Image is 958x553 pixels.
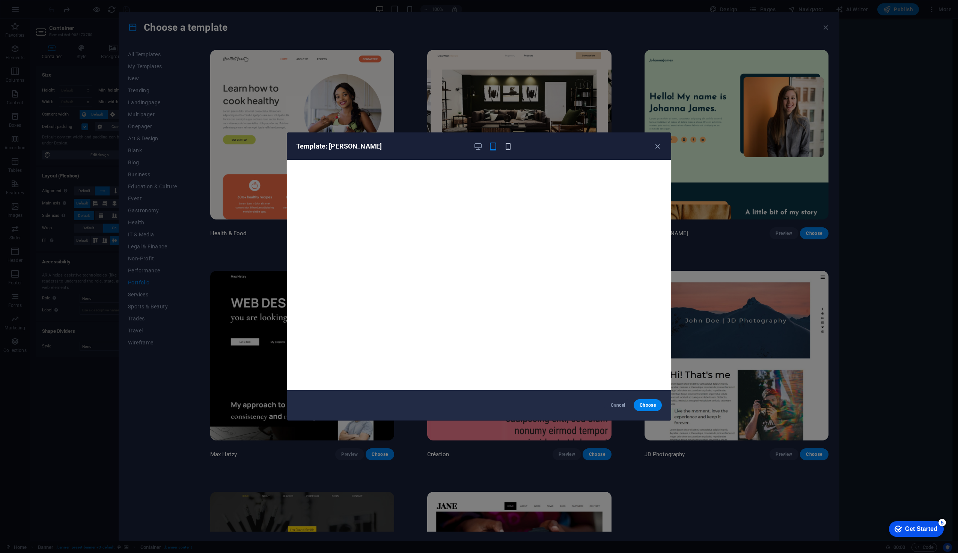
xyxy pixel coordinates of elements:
button: Cancel [604,399,632,411]
div: 5 [56,2,63,9]
h6: Template: [PERSON_NAME] [296,142,467,151]
div: Get Started 5 items remaining, 0% complete [6,4,61,20]
span: Choose [640,402,656,408]
button: Choose [634,399,662,411]
span: Cancel [610,402,626,408]
div: Get Started [22,8,54,15]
